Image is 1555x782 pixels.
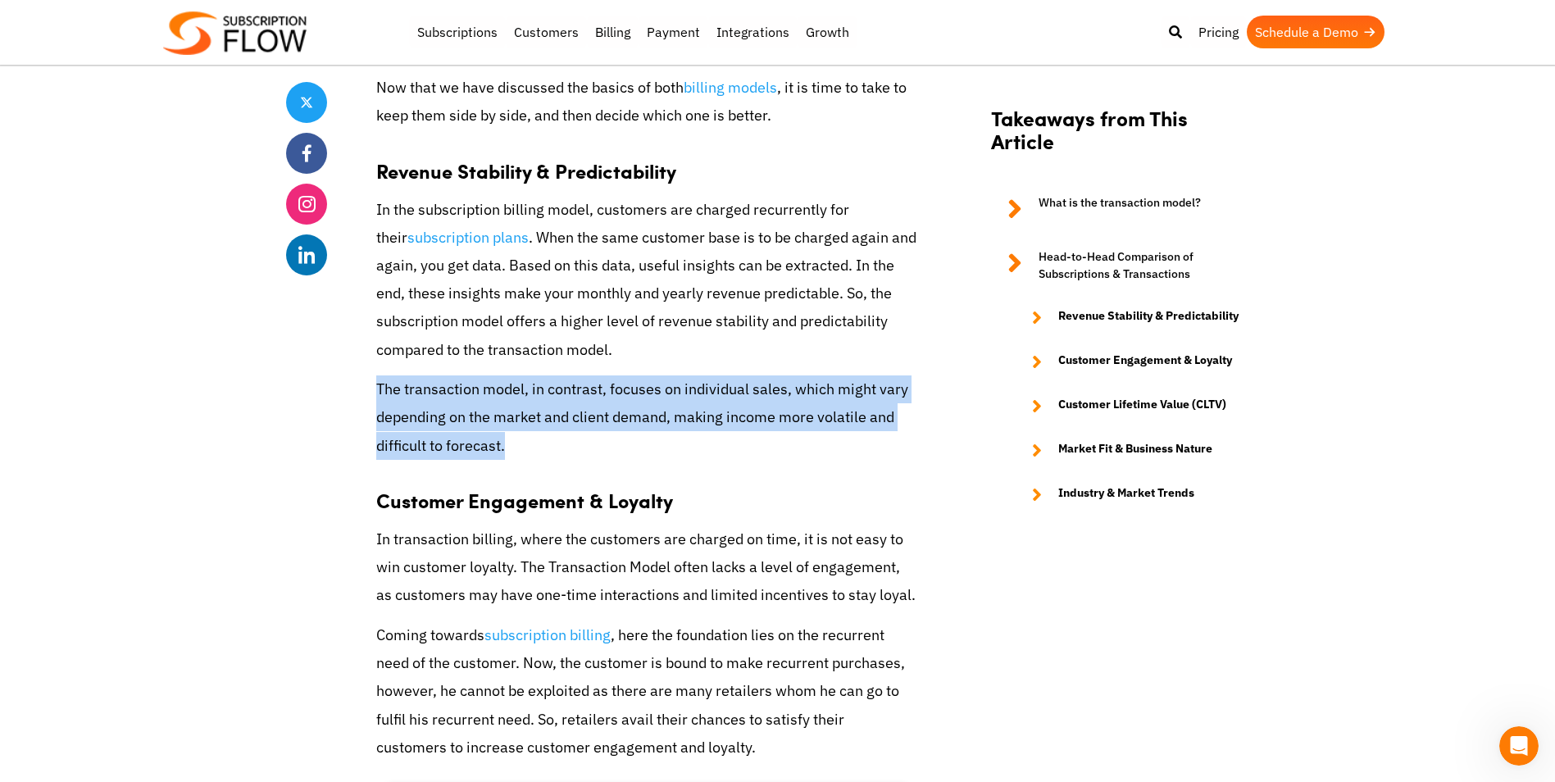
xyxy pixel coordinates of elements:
[1058,352,1232,371] strong: Customer Engagement & Loyalty
[506,16,587,48] a: Customers
[991,248,1253,283] a: Head-to-Head Comparison of Subscriptions & Transactions
[1058,396,1226,416] strong: Customer Lifetime Value (CLTV)
[1058,307,1239,327] strong: Revenue Stability & Predictability
[163,11,307,55] img: Subscriptionflow
[1247,16,1384,48] a: Schedule a Demo
[376,196,917,364] p: In the subscription billing model, customers are charged recurrently for their . When the same cu...
[798,16,857,48] a: Growth
[991,194,1253,224] a: What is the transaction model?
[991,106,1253,170] h2: Takeaways from This Article
[587,16,639,48] a: Billing
[1058,484,1194,504] strong: Industry & Market Trends
[484,625,611,644] a: subscription billing
[1016,440,1253,460] a: Market Fit & Business Nature
[708,16,798,48] a: Integrations
[376,525,917,610] p: In transaction billing, where the customers are charged on time, it is not easy to win customer l...
[1190,16,1247,48] a: Pricing
[407,228,529,247] a: subscription plans
[639,16,708,48] a: Payment
[376,486,673,514] strong: Customer Engagement & Loyalty
[1058,440,1212,460] strong: Market Fit & Business Nature
[376,157,676,184] strong: Revenue Stability & Predictability
[376,375,917,460] p: The transaction model, in contrast, focuses on individual sales, which might vary depending on th...
[409,16,506,48] a: Subscriptions
[376,621,917,762] p: Coming towards , here the foundation lies on the recurrent need of the customer. Now, the custome...
[1016,396,1253,416] a: Customer Lifetime Value (CLTV)
[1499,726,1539,766] iframe: Intercom live chat
[376,74,917,130] p: Now that we have discussed the basics of both , it is time to take to keep them side by side, and...
[1016,352,1253,371] a: Customer Engagement & Loyalty
[1016,307,1253,327] a: Revenue Stability & Predictability
[684,78,777,97] a: billing models
[1016,484,1253,504] a: Industry & Market Trends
